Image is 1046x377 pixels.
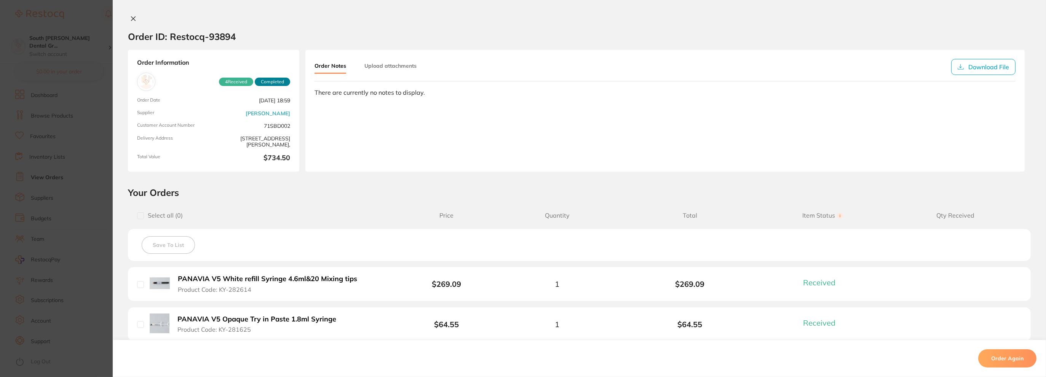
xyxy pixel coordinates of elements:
[624,280,756,288] b: $269.09
[951,59,1016,75] button: Download File
[315,59,346,74] button: Order Notes
[144,212,183,219] span: Select all ( 0 )
[803,278,835,287] span: Received
[555,320,559,329] span: 1
[128,187,1031,198] h2: Your Orders
[137,110,211,116] span: Supplier
[176,275,364,293] button: PANAVIA V5 White refill Syringe 4.6ml&20 Mixing tips Product Code: KY-282614
[217,122,290,129] span: 71SBD002
[137,135,211,148] span: Delivery Address
[246,110,290,116] a: [PERSON_NAME]
[315,89,1016,96] div: There are currently no notes to display.
[889,212,1022,219] span: Qty Received
[402,212,491,219] span: Price
[142,236,195,254] button: Save To List
[432,279,462,289] b: $269.09
[150,273,170,293] img: PANAVIA V5 White refill Syringe 4.6ml&20 Mixing tips
[177,326,251,333] span: Product Code: KY-281625
[624,320,756,329] b: $64.55
[139,75,153,89] img: Henry Schein Halas
[801,318,845,328] button: Received
[137,59,290,67] strong: Order Information
[217,135,290,148] span: [STREET_ADDRESS][PERSON_NAME],
[137,154,211,162] span: Total Value
[137,122,211,129] span: Customer Account Number
[801,278,845,287] button: Received
[178,275,357,283] b: PANAVIA V5 White refill Syringe 4.6ml&20 Mixing tips
[491,212,623,219] span: Quantity
[756,212,889,219] span: Item Status
[219,78,253,86] span: Received
[128,31,236,42] h2: Order ID: Restocq- 93894
[978,349,1036,367] button: Order Again
[150,313,169,333] img: PANAVIA V5 Opaque Try in Paste 1.8ml Syringe
[175,315,343,334] button: PANAVIA V5 Opaque Try in Paste 1.8ml Syringe Product Code: KY-281625
[217,97,290,104] span: [DATE] 18:59
[177,315,336,323] b: PANAVIA V5 Opaque Try in Paste 1.8ml Syringe
[624,212,756,219] span: Total
[364,59,417,73] button: Upload attachments
[803,318,835,328] span: Received
[178,286,251,293] span: Product Code: KY-282614
[137,97,211,104] span: Order Date
[255,78,290,86] span: Completed
[217,154,290,162] b: $734.50
[434,320,459,329] b: $64.55
[555,280,559,288] span: 1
